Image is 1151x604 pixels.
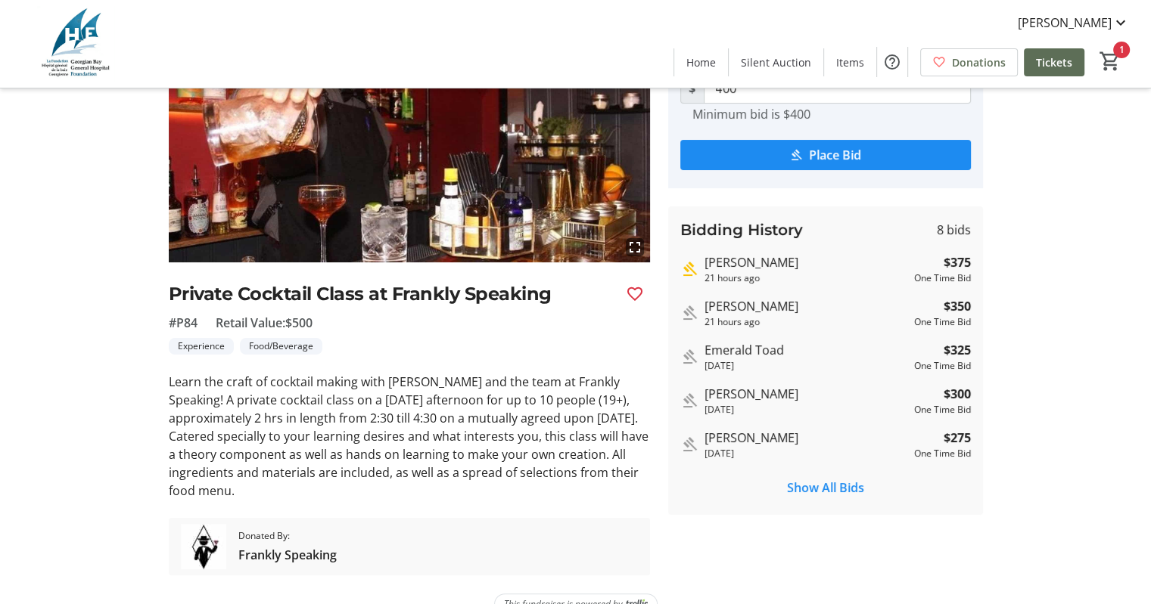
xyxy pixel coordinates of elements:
[944,341,971,359] strong: $325
[705,315,908,329] div: 21 hours ago
[620,279,650,309] button: Favourite
[914,315,971,329] div: One Time Bid
[9,6,144,82] img: Georgian Bay General Hospital Foundation's Logo
[836,54,864,70] span: Items
[1097,48,1124,75] button: Cart
[680,304,698,322] mat-icon: Outbid
[705,385,908,403] div: [PERSON_NAME]
[944,385,971,403] strong: $300
[680,218,803,241] h3: Bidding History
[705,359,908,373] div: [DATE]
[809,146,861,164] span: Place Bid
[692,107,810,122] tr-hint: Minimum bid is $400
[952,54,1006,70] span: Donations
[680,73,705,104] span: $
[914,447,971,460] div: One Time Bid
[705,271,908,285] div: 21 hours ago
[680,140,971,170] button: Place Bid
[705,253,908,271] div: [PERSON_NAME]
[705,403,908,417] div: [DATE]
[944,429,971,447] strong: $275
[705,297,908,315] div: [PERSON_NAME]
[741,54,811,70] span: Silent Auction
[1018,14,1112,32] span: [PERSON_NAME]
[705,447,908,460] div: [DATE]
[169,314,198,332] span: #P84
[674,48,728,76] a: Home
[824,48,876,76] a: Items
[238,546,337,564] span: Frankly Speaking
[914,403,971,417] div: One Time Bid
[914,271,971,285] div: One Time Bid
[705,341,908,359] div: Emerald Toad
[920,48,1018,76] a: Donations
[169,373,650,500] p: Learn the craft of cocktail making with [PERSON_NAME] and the team at Frankly Speaking! A private...
[1036,54,1072,70] span: Tickets
[680,435,698,454] mat-icon: Outbid
[680,472,971,503] button: Show All Bids
[216,314,313,332] span: Retail Value: $500
[169,280,614,308] h2: Private Cocktail Class at Frankly Speaking
[238,529,337,543] span: Donated By:
[877,47,907,77] button: Help
[169,338,234,355] tr-label-badge: Experience
[944,297,971,315] strong: $350
[787,479,864,497] span: Show All Bids
[686,54,716,70] span: Home
[626,238,644,256] mat-icon: fullscreen
[937,221,971,239] span: 8 bids
[705,429,908,447] div: [PERSON_NAME]
[181,524,226,569] img: Frankly Speaking
[680,260,698,278] mat-icon: Highest bid
[680,348,698,366] mat-icon: Outbid
[680,392,698,410] mat-icon: Outbid
[914,359,971,373] div: One Time Bid
[1006,11,1142,35] button: [PERSON_NAME]
[729,48,823,76] a: Silent Auction
[944,253,971,271] strong: $375
[1024,48,1084,76] a: Tickets
[240,338,322,355] tr-label-badge: Food/Beverage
